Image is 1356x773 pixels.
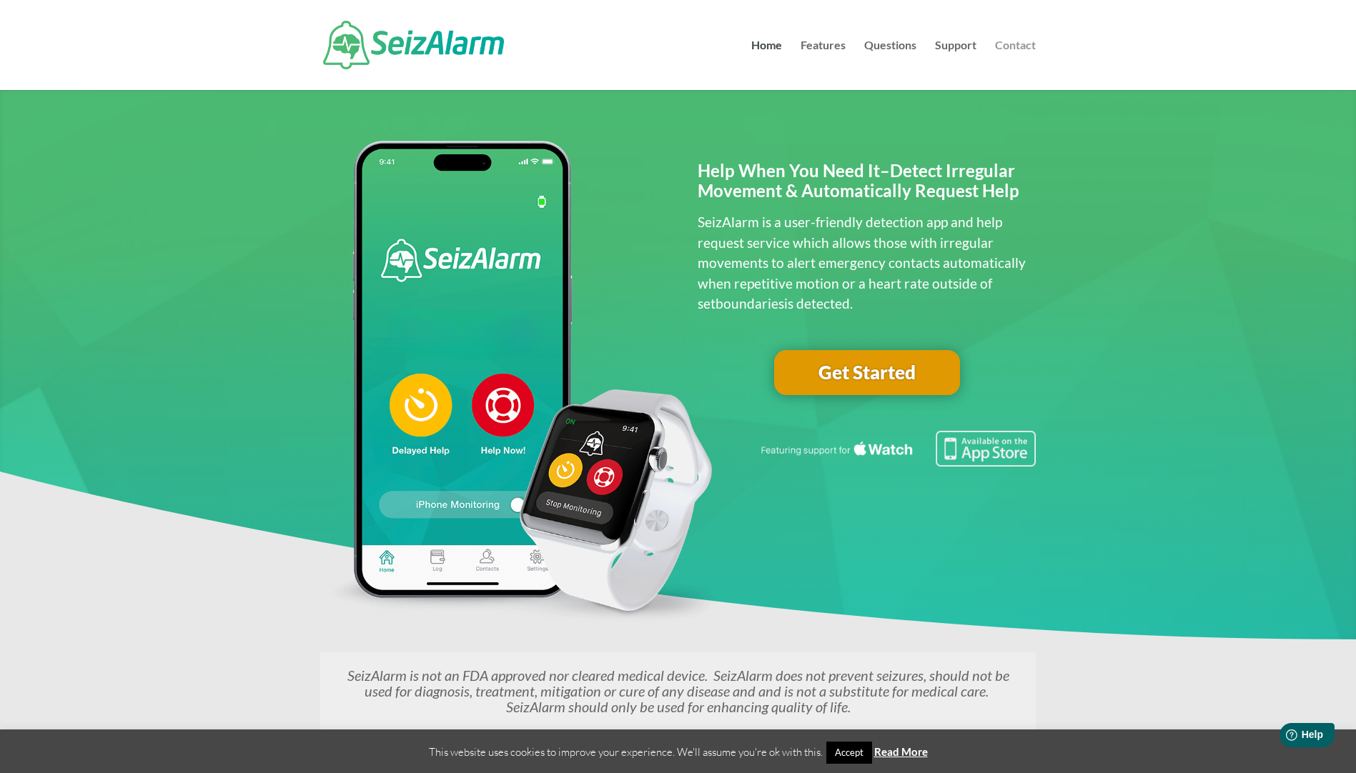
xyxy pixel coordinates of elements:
[864,40,916,90] a: Questions
[935,40,976,90] a: Support
[758,431,1036,467] img: Seizure detection available in the Apple App Store.
[758,453,1036,469] a: Featuring seizure detection support for the Apple Watch
[1229,717,1340,757] iframe: Help widget launcher
[801,40,846,90] a: Features
[716,295,784,311] span: boundaries
[347,667,1009,715] em: SeizAlarm is not an FDA approved nor cleared medical device. SeizAlarm does not prevent seizures,...
[429,745,928,759] span: This website uses cookies to improve your experience. We'll assume you're ok with this.
[323,21,504,69] img: SeizAlarm
[751,40,782,90] a: Home
[774,350,960,396] a: Get Started
[826,742,872,764] a: Accept
[320,141,723,624] img: seizalarm-apple-devices
[698,161,1036,209] h2: Help When You Need It–Detect Irregular Movement & Automatically Request Help
[874,745,928,758] a: Read More
[698,212,1036,314] p: SeizAlarm is a user-friendly detection app and help request service which allows those with irreg...
[995,40,1036,90] a: Contact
